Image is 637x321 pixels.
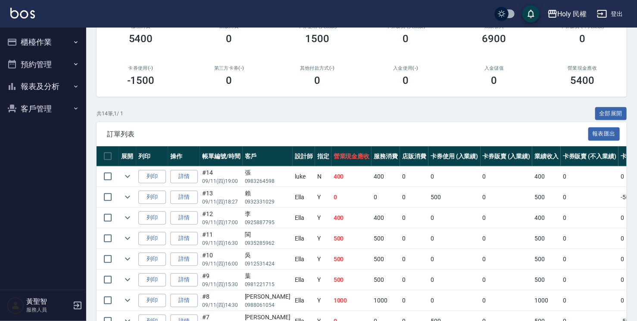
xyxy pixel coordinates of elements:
div: [PERSON_NAME] [245,292,290,301]
p: 0988061054 [245,301,290,309]
img: Person [7,297,24,314]
p: 09/11 (四) 14:30 [202,301,240,309]
h2: 其他付款方式(-) [284,65,351,71]
td: Ella [293,290,315,311]
th: 操作 [168,146,200,167]
h3: 0 [315,74,321,86]
p: 0925887795 [245,219,290,226]
td: 500 [428,187,481,207]
td: Ella [293,270,315,290]
button: 列印 [138,232,166,245]
th: 指定 [315,146,331,167]
th: 設計師 [293,146,315,167]
h2: 入金儲值 [460,65,528,71]
td: #14 [200,167,243,187]
td: 500 [331,249,372,269]
td: Y [315,249,331,269]
td: 0 [400,249,428,269]
td: #9 [200,270,243,290]
td: Ella [293,187,315,207]
button: save [522,5,540,22]
button: 列印 [138,191,166,204]
td: 0 [481,290,533,311]
button: expand row [121,232,134,245]
td: 0 [561,187,618,207]
h3: 0 [580,33,586,45]
td: 0 [400,270,428,290]
h5: 黃聖智 [26,297,70,306]
button: expand row [121,253,134,265]
td: 500 [331,270,372,290]
td: #11 [200,228,243,249]
p: 09/11 (四) 16:00 [202,260,240,268]
h3: 6900 [482,33,506,45]
td: luke [293,167,315,187]
p: 服務人員 [26,306,70,314]
td: 0 [428,208,481,228]
button: 報表及分析 [3,75,83,98]
th: 卡券販賣 (不入業績) [561,146,618,167]
div: 賴 [245,189,290,198]
td: 500 [532,187,561,207]
th: 展開 [119,146,136,167]
div: 閩 [245,230,290,239]
th: 帳單編號/時間 [200,146,243,167]
td: 0 [561,270,618,290]
p: 09/11 (四) 16:30 [202,239,240,247]
h2: 卡券使用(-) [107,65,175,71]
td: 0 [400,228,428,249]
td: #10 [200,249,243,269]
th: 卡券販賣 (入業績) [481,146,533,167]
td: 500 [331,228,372,249]
td: Y [315,208,331,228]
button: 登出 [593,6,627,22]
button: 報表匯出 [588,127,620,141]
td: 0 [561,290,618,311]
button: expand row [121,211,134,224]
td: N [315,167,331,187]
th: 服務消費 [372,146,400,167]
td: 500 [372,249,400,269]
td: 0 [428,270,481,290]
th: 卡券使用 (入業績) [428,146,481,167]
td: 500 [532,270,561,290]
td: 1000 [372,290,400,311]
p: 共 14 筆, 1 / 1 [97,110,123,117]
td: 0 [428,167,481,187]
td: 0 [481,249,533,269]
td: 500 [532,228,561,249]
p: 09/11 (四) 19:00 [202,177,240,185]
span: 訂單列表 [107,130,588,139]
div: 葉 [245,272,290,281]
td: 0 [561,208,618,228]
a: 詳情 [170,253,198,266]
p: 09/11 (四) 18:27 [202,198,240,206]
td: 400 [331,167,372,187]
a: 詳情 [170,294,198,307]
td: 0 [428,228,481,249]
p: 0981221715 [245,281,290,288]
a: 詳情 [170,273,198,287]
td: 0 [561,167,618,187]
td: #8 [200,290,243,311]
button: 櫃檯作業 [3,31,83,53]
td: 400 [532,167,561,187]
button: 全部展開 [595,107,627,120]
p: 0912531424 [245,260,290,268]
td: 500 [532,249,561,269]
td: 0 [481,167,533,187]
td: 0 [400,167,428,187]
button: 客戶管理 [3,98,83,120]
td: 0 [400,290,428,311]
h3: -1500 [127,74,155,86]
td: Y [315,290,331,311]
button: expand row [121,294,134,307]
div: 張 [245,168,290,177]
h3: 0 [226,74,232,86]
button: expand row [121,170,134,183]
td: 0 [428,290,481,311]
td: 0 [561,249,618,269]
td: Ella [293,228,315,249]
a: 報表匯出 [588,130,620,138]
td: 0 [400,208,428,228]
